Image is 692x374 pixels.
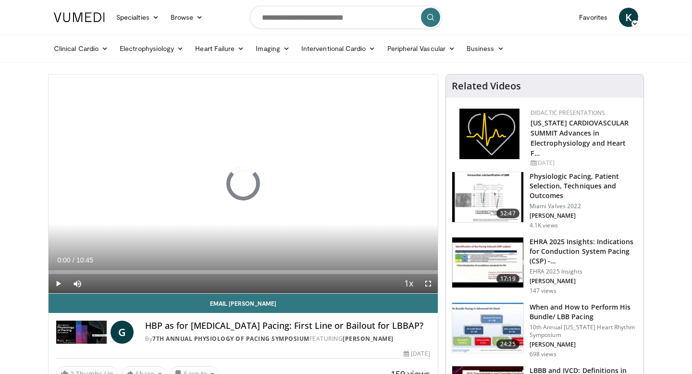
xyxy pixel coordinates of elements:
[48,39,114,58] a: Clinical Cardio
[459,109,519,159] img: 1860aa7a-ba06-47e3-81a4-3dc728c2b4cf.png.150x105_q85_autocrop_double_scale_upscale_version-0.2.png
[452,172,523,222] img: afb51a12-79cb-48e6-a9ec-10161d1361b5.150x105_q85_crop-smart_upscale.jpg
[452,172,638,229] a: 52:47 Physiologic Pacing, Patient Selection, Techniques and Outcomes Miami Valves 2022 [PERSON_NA...
[111,8,165,27] a: Specialties
[531,109,636,117] div: Didactic Presentations
[145,321,430,331] h4: HBP as for [MEDICAL_DATA] Pacing: First Line or Bailout for LBBAP?
[530,324,638,339] p: 10th Annual [US_STATE] Heart Rhythm Symposium
[496,274,519,284] span: 17:19
[382,39,461,58] a: Peripheral Vascular
[49,274,68,293] button: Play
[54,12,105,22] img: VuMedi Logo
[189,39,250,58] a: Heart Failure
[250,39,296,58] a: Imaging
[496,209,519,218] span: 52:47
[114,39,189,58] a: Electrophysiology
[296,39,382,58] a: Interventional Cardio
[530,350,556,358] p: 698 views
[530,212,638,220] p: [PERSON_NAME]
[152,335,309,343] a: 7th Annual Physiology of Pacing Symposium
[619,8,638,27] a: K
[461,39,510,58] a: Business
[76,256,93,264] span: 10:45
[399,274,419,293] button: Playback Rate
[57,256,70,264] span: 0:00
[530,222,558,229] p: 4.1K views
[145,335,430,343] div: By FEATURING
[250,6,442,29] input: Search topics, interventions
[573,8,613,27] a: Favorites
[49,75,438,294] video-js: Video Player
[56,321,107,344] img: 7th Annual Physiology of Pacing Symposium
[530,268,638,275] p: EHRA 2025 Insights
[530,287,556,295] p: 147 views
[49,294,438,313] a: Email [PERSON_NAME]
[530,172,638,200] h3: Physiologic Pacing, Patient Selection, Techniques and Outcomes
[452,303,523,353] img: 26f76bec-f21f-4033-a509-d318a599fea9.150x105_q85_crop-smart_upscale.jpg
[165,8,209,27] a: Browse
[452,237,638,295] a: 17:19 EHRA 2025 Insights: Indications for Conduction System Pacing (CSP) -… EHRA 2025 Insights [P...
[530,277,638,285] p: [PERSON_NAME]
[530,341,638,349] p: [PERSON_NAME]
[49,270,438,274] div: Progress Bar
[73,256,74,264] span: /
[452,302,638,358] a: 24:25 When and How to Perform His Bundle/ LBB Pacing 10th Annual [US_STATE] Heart Rhythm Symposiu...
[496,339,519,349] span: 24:25
[343,335,394,343] a: [PERSON_NAME]
[68,274,87,293] button: Mute
[531,118,629,158] a: [US_STATE] CARDIOVASCULAR SUMMIT Advances in Electrophysiology and Heart F…
[452,80,521,92] h4: Related Videos
[452,237,523,287] img: 1190cdae-34f8-4da3-8a3e-0c6a588fe0e0.150x105_q85_crop-smart_upscale.jpg
[530,302,638,322] h3: When and How to Perform His Bundle/ LBB Pacing
[111,321,134,344] a: G
[531,159,636,167] div: [DATE]
[530,202,638,210] p: Miami Valves 2022
[404,349,430,358] div: [DATE]
[530,237,638,266] h3: EHRA 2025 Insights: Indications for Conduction System Pacing (CSP) -…
[419,274,438,293] button: Fullscreen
